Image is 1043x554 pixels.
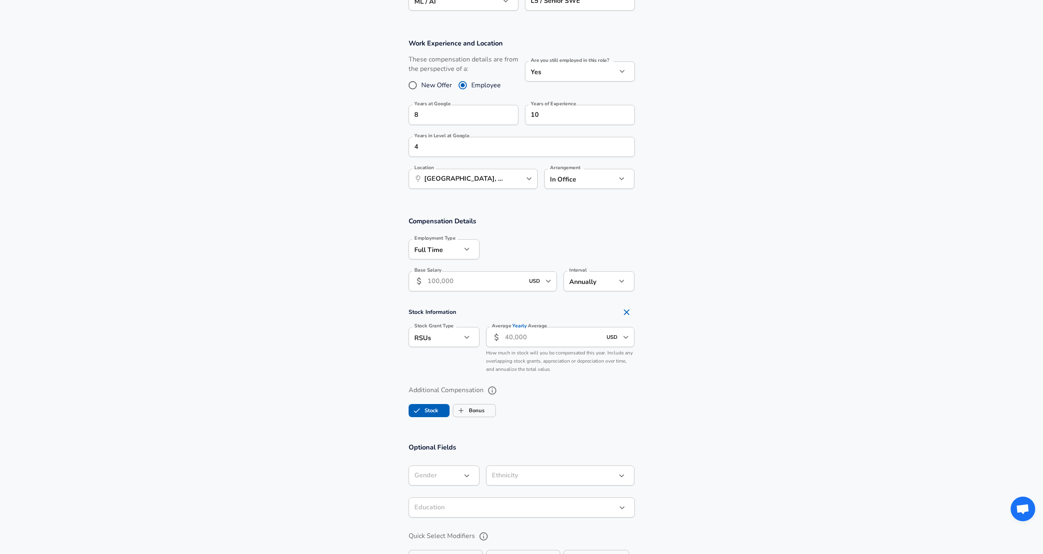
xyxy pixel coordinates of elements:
div: Open chat [1011,497,1035,521]
label: Location [414,165,434,170]
label: Employment Type [414,236,456,241]
button: help [485,384,499,397]
h3: Work Experience and Location [409,39,635,48]
span: Bonus [453,403,469,418]
label: Stock [409,403,438,418]
input: USD [527,275,543,288]
label: Years at Google [414,101,451,106]
button: Open [620,331,632,343]
span: Yearly [512,322,527,329]
label: Additional Compensation [409,384,635,397]
button: Open [523,173,535,184]
label: Arrangement [550,165,580,170]
input: 7 [525,105,617,125]
button: Remove Section [618,304,635,320]
span: Stock [409,403,425,418]
span: New Offer [421,80,452,90]
div: Annually [564,271,616,291]
label: Bonus [453,403,484,418]
label: Base Salary [414,268,441,272]
div: Yes [525,61,617,82]
h3: Optional Fields [409,443,635,452]
button: StockStock [409,404,450,417]
button: help [477,529,491,543]
h4: Stock Information [409,304,635,320]
label: These compensation details are from the perspective of a: [409,55,518,74]
span: Employee [471,80,501,90]
input: 40,000 [505,327,602,347]
span: How much in stock will you be compensated this year. Include any overlapping stock grants, apprec... [486,350,633,372]
label: Are you still employed in this role? [531,58,609,63]
label: Stock Grant Type [414,323,454,328]
input: 0 [409,105,500,125]
label: Years in Level at Google [414,133,469,138]
div: Full Time [409,239,461,259]
div: In Office [544,169,604,189]
input: 100,000 [427,271,525,291]
button: Open [543,275,554,287]
label: Years of Experience [531,101,576,106]
button: BonusBonus [453,404,496,417]
label: Average Average [492,323,547,328]
label: Quick Select Modifiers [409,529,635,543]
h3: Compensation Details [409,216,635,226]
input: USD [604,331,620,343]
input: 1 [409,137,617,157]
div: RSUs [409,327,461,347]
label: Interval [569,268,587,272]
